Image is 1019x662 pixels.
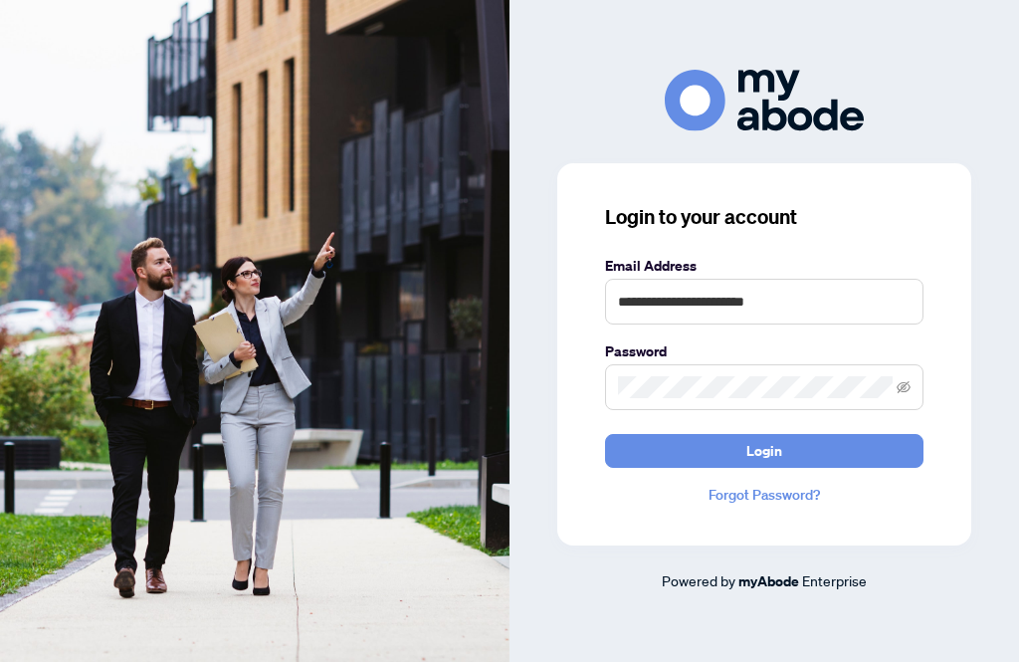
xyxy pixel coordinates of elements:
[738,570,799,592] a: myAbode
[605,203,923,231] h3: Login to your account
[897,380,911,394] span: eye-invisible
[662,571,735,589] span: Powered by
[802,571,867,589] span: Enterprise
[605,434,923,468] button: Login
[605,484,923,506] a: Forgot Password?
[605,255,923,277] label: Email Address
[665,70,864,130] img: ma-logo
[746,435,782,467] span: Login
[605,340,923,362] label: Password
